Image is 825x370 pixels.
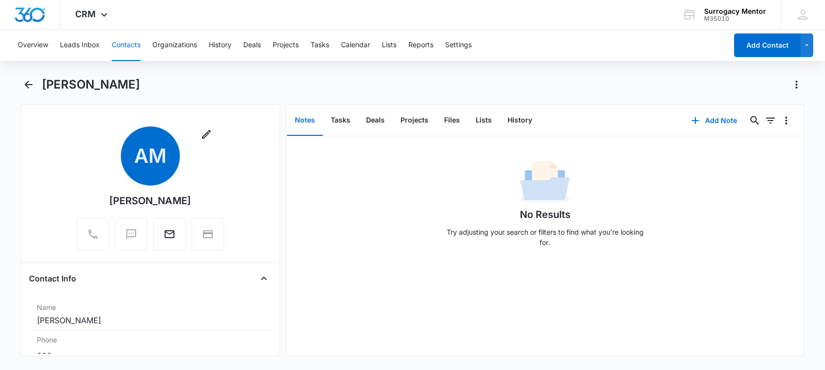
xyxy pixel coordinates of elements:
span: CRM [75,9,96,19]
button: Overflow Menu [778,113,794,128]
button: Overview [18,30,48,61]
label: Name [37,302,264,312]
button: Projects [273,30,299,61]
div: Name[PERSON_NAME] [29,298,272,331]
button: Search... [747,113,763,128]
button: Actions [789,77,804,92]
button: History [500,105,540,136]
button: Notes [287,105,323,136]
dd: --- [37,347,264,359]
button: Reports [408,30,433,61]
button: Leads Inbox [60,30,100,61]
div: Phone--- [29,331,272,363]
img: No Data [520,158,569,207]
div: account name [704,7,766,15]
button: Organizations [152,30,197,61]
p: Try adjusting your search or filters to find what you’re looking for. [442,227,648,247]
h1: No Results [520,207,570,222]
button: Lists [382,30,397,61]
button: Contacts [112,30,141,61]
h4: Contact Info [29,273,76,284]
button: Filters [763,113,778,128]
button: Back [21,77,36,92]
button: History [209,30,231,61]
div: [PERSON_NAME] [109,193,191,208]
button: Lists [468,105,500,136]
button: Add Contact [734,33,800,57]
a: Email [153,233,186,242]
dd: [PERSON_NAME] [37,314,264,326]
button: Email [153,218,186,250]
button: Projects [393,105,436,136]
button: Tasks [311,30,329,61]
button: Files [436,105,468,136]
span: AM [121,126,180,185]
button: Settings [445,30,472,61]
button: Add Note [682,109,747,132]
h1: [PERSON_NAME] [42,77,140,92]
button: Close [256,271,272,286]
button: Calendar [341,30,370,61]
button: Tasks [323,105,358,136]
button: Deals [358,105,393,136]
button: Deals [243,30,261,61]
div: account id [704,15,766,22]
label: Phone [37,335,264,345]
